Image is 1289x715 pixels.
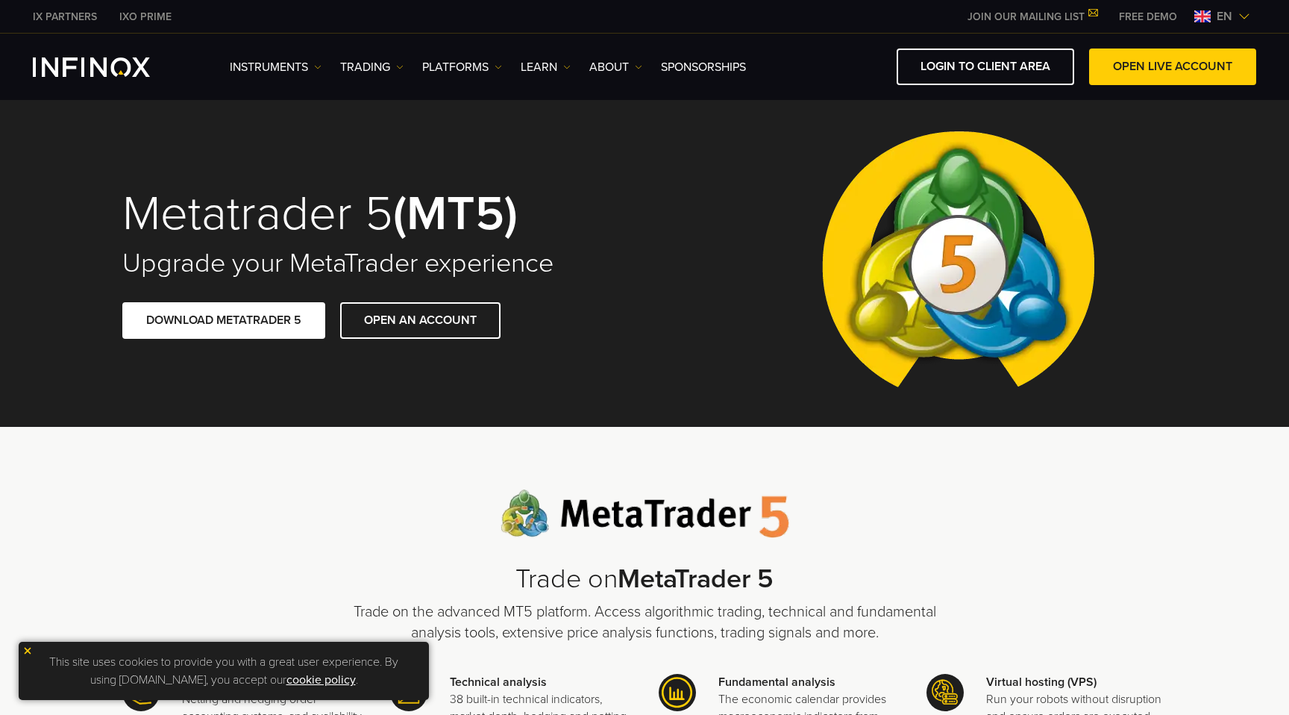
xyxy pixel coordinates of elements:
strong: Technical analysis [450,675,547,690]
a: LOGIN TO CLIENT AREA [897,49,1074,85]
a: SPONSORSHIPS [661,58,746,76]
strong: Fundamental analysis [718,675,835,690]
a: TRADING [340,58,404,76]
a: JOIN OUR MAILING LIST [956,10,1108,23]
a: cookie policy [286,672,356,687]
img: yellow close icon [22,646,33,656]
h2: Trade on [346,563,943,596]
a: Instruments [230,58,322,76]
a: PLATFORMS [422,58,502,76]
img: Meta Trader 5 logo [501,490,789,538]
strong: MetaTrader 5 [618,563,774,595]
a: INFINOX [108,9,183,25]
h2: Upgrade your MetaTrader experience [122,247,624,280]
a: ABOUT [589,58,642,76]
strong: (MT5) [393,184,518,243]
a: INFINOX Logo [33,57,185,77]
strong: Virtual hosting (VPS) [986,675,1097,690]
p: This site uses cookies to provide you with a great user experience. By using [DOMAIN_NAME], you a... [26,649,421,693]
a: OPEN AN ACCOUNT [340,302,501,339]
img: Meta Trader 5 icon [659,674,696,711]
img: Meta Trader 5 icon [926,674,964,711]
span: en [1211,7,1238,25]
a: Learn [521,58,571,76]
h1: Metatrader 5 [122,189,624,240]
p: Trade on the advanced MT5 platform. Access algorithmic trading, technical and fundamental analysi... [346,602,943,643]
img: Meta Trader 5 [810,100,1106,427]
a: INFINOX [22,9,108,25]
a: OPEN LIVE ACCOUNT [1089,49,1256,85]
a: DOWNLOAD METATRADER 5 [122,302,325,339]
a: INFINOX MENU [1108,9,1188,25]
